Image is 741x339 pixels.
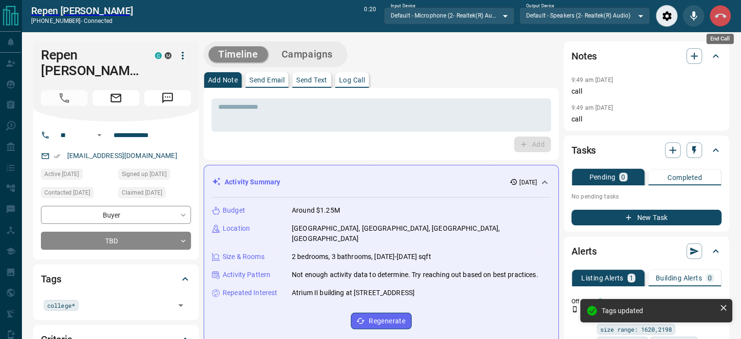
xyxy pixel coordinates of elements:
[571,210,722,225] button: New Task
[571,48,597,64] h2: Notes
[223,270,270,280] p: Activity Pattern
[571,243,597,259] h2: Alerts
[706,34,734,44] div: End Call
[571,77,613,83] p: 9:49 am [DATE]
[41,267,191,291] div: Tags
[602,307,716,315] div: Tags updated
[44,169,79,179] span: Active [DATE]
[581,275,624,281] p: Listing Alerts
[165,52,171,59] div: mrloft.ca
[571,189,722,204] p: No pending tasks
[122,169,167,179] span: Signed up [DATE]
[656,275,702,281] p: Building Alerts
[292,252,431,262] p: 2 bedrooms, 3 bathrooms, [DATE]-[DATE] sqft
[41,187,114,201] div: Mon Oct 13 2025
[292,288,415,298] p: Atrium II building at [STREET_ADDRESS]
[209,46,268,62] button: Timeline
[31,5,133,17] a: Repen [PERSON_NAME]
[571,114,722,124] p: call
[571,139,722,162] div: Tasks
[93,90,139,106] span: Email
[223,288,277,298] p: Repeated Interest
[519,7,650,24] div: Default - Speakers (2- Realtek(R) Audio)
[41,47,140,79] h1: Repen [PERSON_NAME]
[44,188,90,198] span: Contacted [DATE]
[296,77,327,83] p: Send Text
[223,223,250,234] p: Location
[272,46,342,62] button: Campaigns
[683,5,704,27] div: Mute
[391,3,416,9] label: Input Device
[249,77,285,83] p: Send Email
[292,270,538,280] p: Not enough activity data to determine. Try reaching out based on best practices.
[223,205,245,216] p: Budget
[709,5,731,27] div: End Call
[174,299,188,312] button: Open
[122,188,162,198] span: Claimed [DATE]
[589,174,615,180] p: Pending
[629,275,633,281] p: 1
[571,44,722,68] div: Notes
[208,77,238,83] p: Add Note
[67,152,177,160] a: [EMAIL_ADDRESS][DOMAIN_NAME]
[144,90,191,106] span: Message
[292,223,551,244] p: [GEOGRAPHIC_DATA], [GEOGRAPHIC_DATA], [GEOGRAPHIC_DATA], [GEOGRAPHIC_DATA]
[384,7,514,24] div: Default - Microphone (2- Realtek(R) Audio)
[708,275,712,281] p: 0
[656,5,678,27] div: Audio Settings
[571,142,596,158] h2: Tasks
[41,232,191,250] div: TBD
[571,104,613,111] p: 9:49 am [DATE]
[118,169,191,182] div: Mon Jan 03 2022
[41,206,191,224] div: Buyer
[41,271,61,287] h2: Tags
[621,174,625,180] p: 0
[47,300,75,310] span: college*
[364,5,376,27] p: 0:20
[31,17,133,25] p: [PHONE_NUMBER] -
[571,306,578,313] svg: Push Notification Only
[94,129,105,141] button: Open
[118,187,191,201] div: Mon Oct 13 2025
[223,252,265,262] p: Size & Rooms
[292,205,340,216] p: Around $1.25M
[351,313,412,329] button: Regenerate
[84,18,113,24] span: connected
[41,169,114,182] div: Mon Oct 13 2025
[667,174,702,181] p: Completed
[54,153,60,160] svg: Email Verified
[41,90,88,106] span: Call
[339,77,365,83] p: Log Call
[571,297,591,306] p: Off
[571,86,722,97] p: call
[225,177,280,187] p: Activity Summary
[571,239,722,263] div: Alerts
[155,52,162,59] div: condos.ca
[519,178,537,187] p: [DATE]
[212,173,551,191] div: Activity Summary[DATE]
[526,3,554,9] label: Output Device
